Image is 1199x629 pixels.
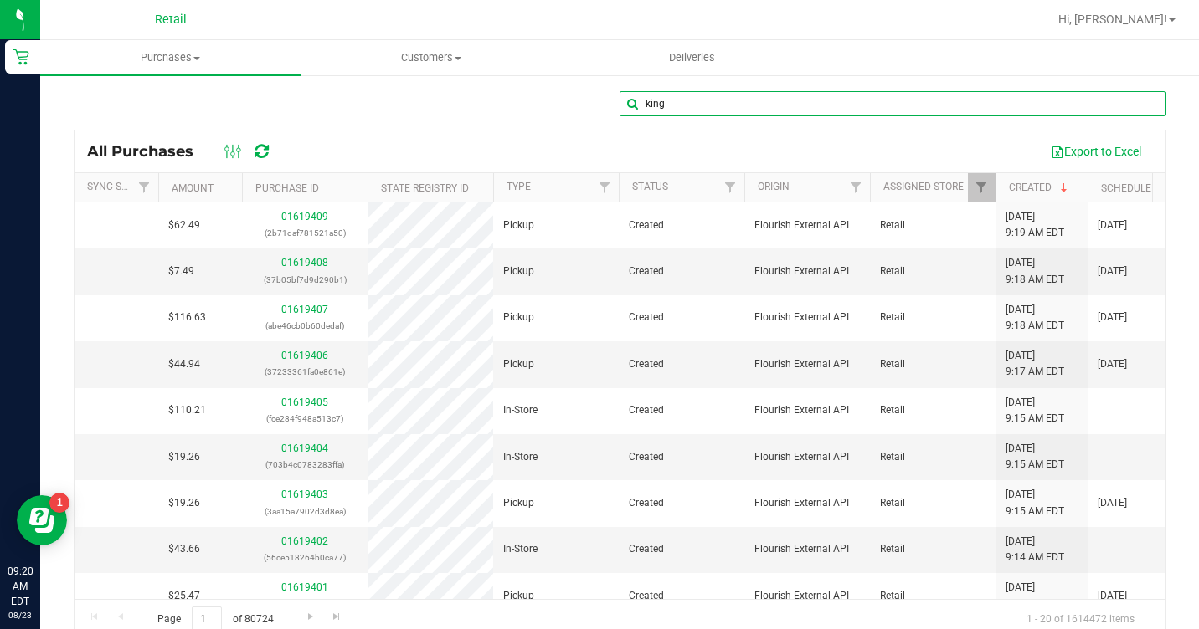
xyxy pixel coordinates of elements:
a: 01619404 [281,442,328,454]
span: $110.21 [168,402,206,418]
span: Flourish External API [754,356,849,372]
a: Purchase ID [255,182,319,194]
span: $44.94 [168,356,200,372]
span: $19.26 [168,495,200,511]
a: Filter [968,173,996,202]
span: Pickup [503,495,534,511]
span: Created [629,541,664,557]
span: All Purchases [87,142,210,161]
p: (703b4c0783283ffa) [252,457,358,473]
span: In-Store [503,449,538,465]
span: Flourish External API [754,588,849,604]
p: 08/23 [8,609,33,621]
span: $62.49 [168,217,200,233]
a: 01619409 [281,211,328,222]
span: Flourish External API [754,495,849,511]
a: Assigned Store [883,181,964,192]
a: Created [1009,182,1071,193]
p: (2b71daf781521a50) [252,225,358,241]
span: Retail [880,449,905,465]
iframe: Resource center unread badge [49,493,69,513]
span: Created [629,309,664,325]
p: (abe46cb0b60dedaf) [252,318,358,334]
span: In-Store [503,402,538,418]
a: Sync Status [87,181,152,192]
a: 01619401 [281,581,328,593]
span: Created [629,217,664,233]
span: In-Store [503,541,538,557]
span: Flourish External API [754,217,849,233]
span: [DATE] 9:18 AM EDT [1006,302,1064,334]
a: 01619407 [281,304,328,315]
span: Created [629,356,664,372]
span: [DATE] 9:15 AM EDT [1006,487,1064,519]
span: Flourish External API [754,402,849,418]
a: Filter [131,173,158,202]
a: Filter [717,173,744,202]
iframe: Resource center [17,495,67,545]
span: [DATE] 9:13 AM EDT [1006,580,1064,611]
span: [DATE] [1098,356,1127,372]
a: Filter [591,173,619,202]
p: 09:20 AM EDT [8,564,33,609]
span: [DATE] 9:17 AM EDT [1006,348,1064,380]
a: Origin [758,181,790,192]
span: Flourish External API [754,263,849,279]
a: State Registry ID [381,182,469,194]
span: Pickup [503,309,534,325]
span: Retail [880,495,905,511]
input: Search Purchase ID, Original ID, State Registry ID or Customer Name... [620,91,1166,116]
span: Created [629,263,664,279]
span: Hi, [PERSON_NAME]! [1058,13,1167,26]
span: $116.63 [168,309,206,325]
p: (37b05bf7d9d290b1) [252,272,358,288]
a: Customers [301,40,561,75]
span: [DATE] 9:18 AM EDT [1006,255,1064,287]
p: (95fbb49be5578bbb) [252,596,358,611]
span: Retail [880,588,905,604]
a: Filter [842,173,870,202]
span: $43.66 [168,541,200,557]
span: Pickup [503,263,534,279]
span: [DATE] [1098,309,1127,325]
button: Export to Excel [1040,137,1152,166]
span: [DATE] [1098,588,1127,604]
p: (3aa15a7902d3d8ea) [252,504,358,519]
a: Go to the next page [298,606,322,629]
span: Retail [880,263,905,279]
a: 01619403 [281,488,328,500]
a: 01619405 [281,396,328,408]
span: Pickup [503,588,534,604]
span: Created [629,402,664,418]
span: Flourish External API [754,541,849,557]
a: Go to the last page [325,606,349,629]
p: (37233361fa0e861e) [252,364,358,380]
span: Pickup [503,356,534,372]
span: [DATE] [1098,495,1127,511]
span: $25.47 [168,588,200,604]
span: Created [629,588,664,604]
span: Retail [880,402,905,418]
p: (fce284f948a513c7) [252,411,358,427]
span: Retail [880,541,905,557]
inline-svg: Retail [13,49,29,65]
a: Scheduled [1101,182,1158,194]
span: [DATE] 9:15 AM EDT [1006,441,1064,473]
span: [DATE] 9:15 AM EDT [1006,395,1064,427]
a: 01619406 [281,350,328,361]
span: Retail [880,309,905,325]
span: Retail [880,217,905,233]
span: Flourish External API [754,309,849,325]
p: (56ce518264b0ca77) [252,550,358,565]
a: 01619408 [281,257,328,268]
span: Deliveries [646,50,738,65]
span: Purchases [40,50,301,65]
a: Type [507,181,531,192]
span: $7.49 [168,263,194,279]
span: [DATE] 9:14 AM EDT [1006,534,1064,565]
span: Created [629,495,664,511]
a: 01619402 [281,535,328,547]
span: Pickup [503,217,534,233]
span: $19.26 [168,449,200,465]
